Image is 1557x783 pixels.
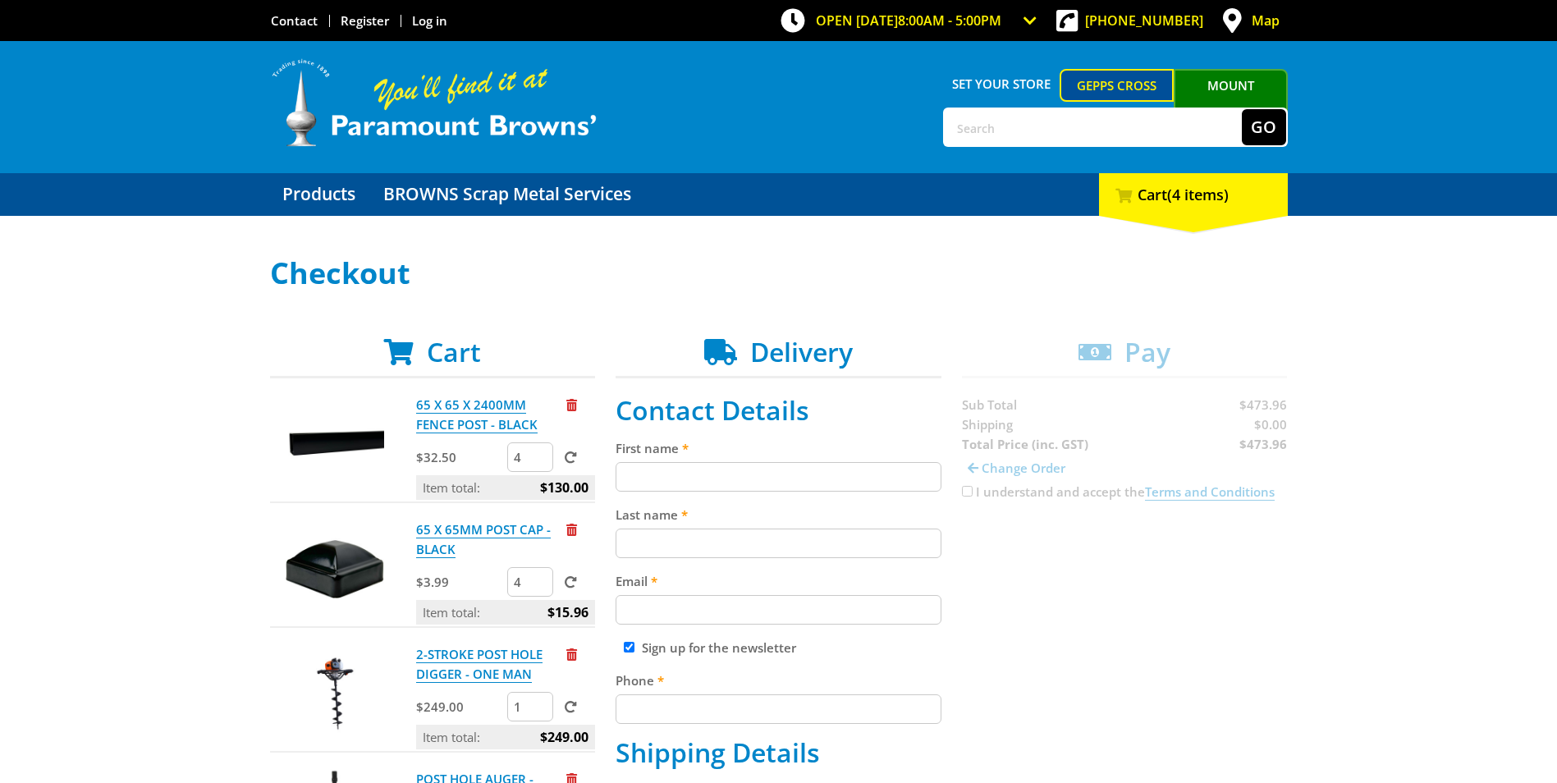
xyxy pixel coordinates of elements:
label: Sign up for the newsletter [642,639,796,656]
p: $32.50 [416,447,504,467]
a: 2-STROKE POST HOLE DIGGER - ONE MAN [416,646,543,683]
a: 65 X 65MM POST CAP - BLACK [416,521,551,558]
span: $130.00 [540,475,588,500]
img: Paramount Browns' [270,57,598,149]
label: Last name [616,505,941,524]
div: Cart [1099,173,1288,216]
img: 2-STROKE POST HOLE DIGGER - ONE MAN [286,644,384,743]
a: Go to the Products page [270,173,368,216]
a: Remove from cart [566,521,577,538]
a: Remove from cart [566,396,577,413]
img: 65 X 65 X 2400MM FENCE POST - BLACK [286,395,384,493]
a: Remove from cart [566,646,577,662]
a: Go to the BROWNS Scrap Metal Services page [371,173,643,216]
h2: Shipping Details [616,737,941,768]
a: Go to the registration page [341,12,389,29]
label: Email [616,571,941,591]
span: 8:00am - 5:00pm [898,11,1001,30]
span: (4 items) [1167,185,1229,204]
button: Go [1242,109,1286,145]
h2: Contact Details [616,395,941,426]
p: $3.99 [416,572,504,592]
p: Item total: [416,600,595,625]
a: Mount [PERSON_NAME] [1174,69,1288,131]
p: Item total: [416,475,595,500]
span: $15.96 [547,600,588,625]
span: $249.00 [540,725,588,749]
a: Go to the Contact page [271,12,318,29]
label: Phone [616,671,941,690]
p: Item total: [416,725,595,749]
a: 65 X 65 X 2400MM FENCE POST - BLACK [416,396,538,433]
input: Please enter your email address. [616,595,941,625]
span: Delivery [750,334,853,369]
input: Search [945,109,1242,145]
span: OPEN [DATE] [816,11,1001,30]
p: $249.00 [416,697,504,717]
h1: Checkout [270,257,1288,290]
a: Gepps Cross [1060,69,1174,102]
label: First name [616,438,941,458]
img: 65 X 65MM POST CAP - BLACK [286,520,384,618]
input: Please enter your last name. [616,529,941,558]
input: Please enter your telephone number. [616,694,941,724]
span: Set your store [943,69,1060,98]
input: Please enter your first name. [616,462,941,492]
a: Log in [412,12,447,29]
span: Cart [427,334,481,369]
